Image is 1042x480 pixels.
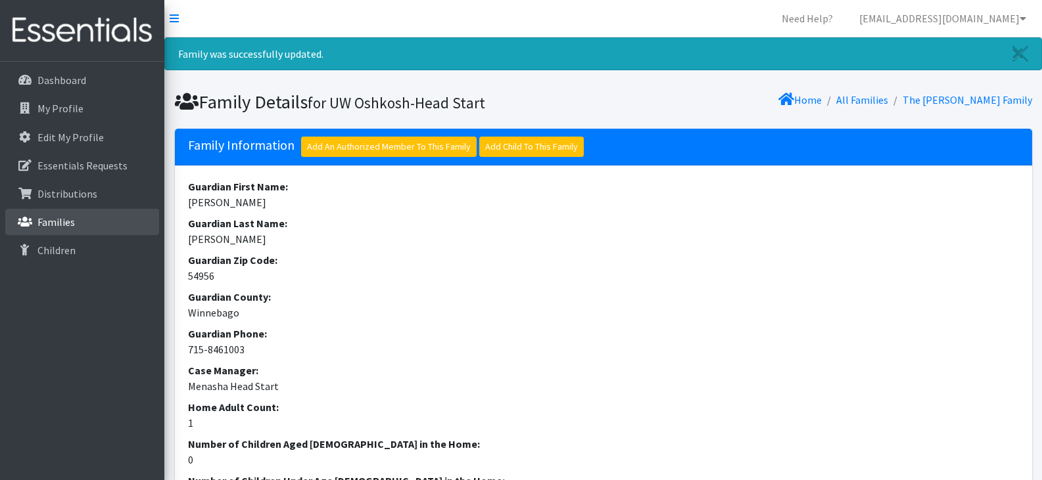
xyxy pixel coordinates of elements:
[5,209,159,235] a: Families
[188,179,1019,194] dt: Guardian First Name:
[175,129,1032,165] h5: Family Information
[188,194,1019,210] dd: [PERSON_NAME]
[836,93,888,106] a: All Families
[188,378,1019,394] dd: Menasha Head Start
[188,326,1019,341] dt: Guardian Phone:
[188,362,1019,378] dt: Case Manager:
[188,452,1019,468] dd: 0
[188,252,1019,268] dt: Guardian Zip Code:
[188,399,1019,415] dt: Home Adult Count:
[5,124,159,150] a: Edit My Profile
[903,93,1032,106] a: The [PERSON_NAME] Family
[37,244,76,257] p: Children
[771,5,843,32] a: Need Help?
[175,91,599,114] h1: Family Details
[778,93,822,106] a: Home
[5,67,159,93] a: Dashboard
[188,215,1019,231] dt: Guardian Last Name:
[479,137,584,157] a: Add Child To This Family
[308,93,485,112] small: for UW Oshkosh-Head Start
[37,74,86,87] p: Dashboard
[188,289,1019,305] dt: Guardian County:
[37,215,75,229] p: Families
[5,9,159,53] img: HumanEssentials
[5,95,159,121] a: My Profile
[37,131,104,144] p: Edit My Profile
[37,187,97,200] p: Distributions
[849,5,1037,32] a: [EMAIL_ADDRESS][DOMAIN_NAME]
[188,341,1019,357] dd: 715-8461003
[37,102,83,115] p: My Profile
[999,38,1041,70] a: Close
[5,152,159,179] a: Essentials Requests
[188,415,1019,431] dd: 1
[301,137,477,157] a: Add An Authorized Member To This Family
[37,159,128,172] p: Essentials Requests
[188,436,1019,452] dt: Number of Children Aged [DEMOGRAPHIC_DATA] in the Home:
[188,231,1019,247] dd: [PERSON_NAME]
[5,237,159,263] a: Children
[188,305,1019,320] dd: Winnebago
[188,268,1019,284] dd: 54956
[5,181,159,207] a: Distributions
[164,37,1042,70] div: Family was successfully updated.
